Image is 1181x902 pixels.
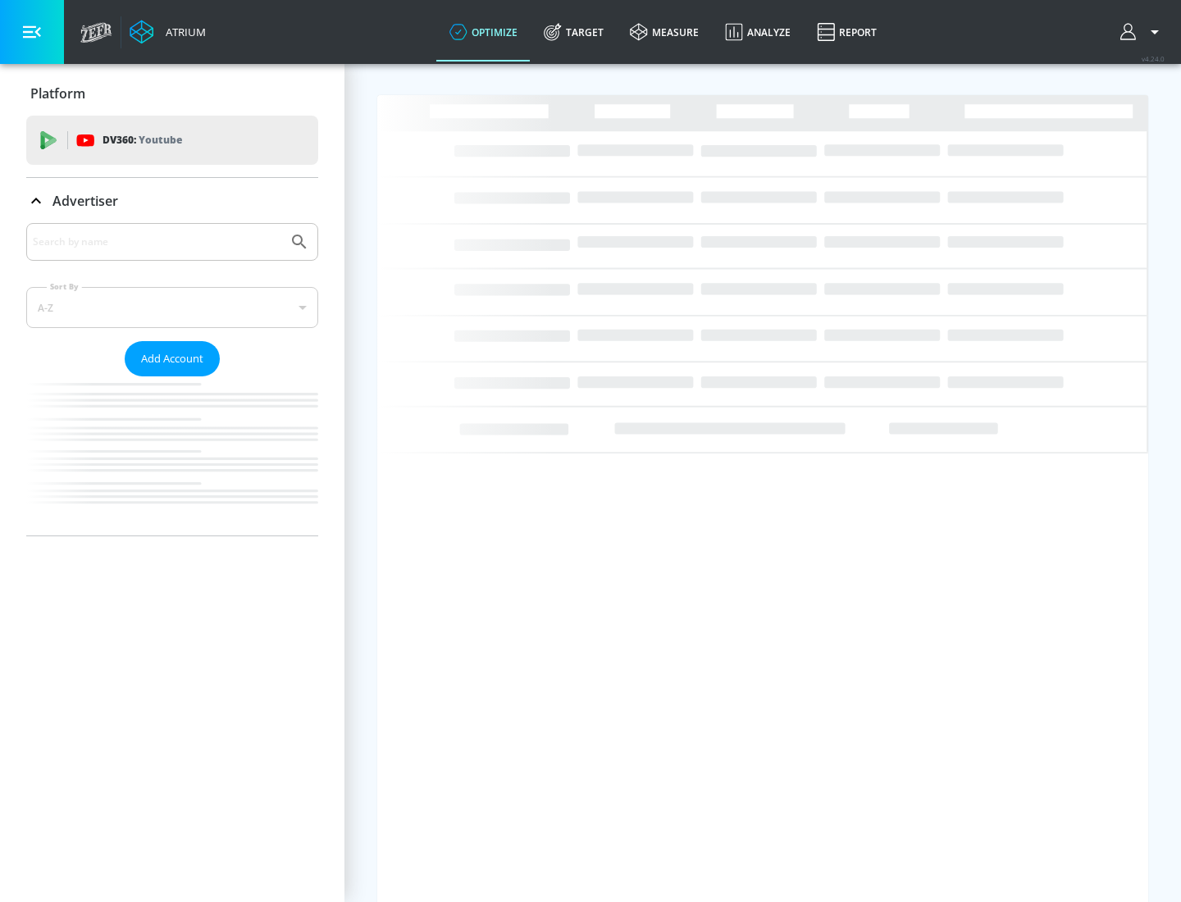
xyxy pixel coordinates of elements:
p: Platform [30,84,85,102]
a: Report [804,2,890,61]
a: Analyze [712,2,804,61]
button: Add Account [125,341,220,376]
div: A-Z [26,287,318,328]
p: DV360: [103,131,182,149]
a: measure [617,2,712,61]
span: v 4.24.0 [1142,54,1165,63]
nav: list of Advertiser [26,376,318,535]
div: Atrium [159,25,206,39]
div: Advertiser [26,223,318,535]
input: Search by name [33,231,281,253]
a: Atrium [130,20,206,44]
p: Advertiser [52,192,118,210]
a: Target [531,2,617,61]
span: Add Account [141,349,203,368]
div: Advertiser [26,178,318,224]
div: Platform [26,71,318,116]
div: DV360: Youtube [26,116,318,165]
p: Youtube [139,131,182,148]
label: Sort By [47,281,82,292]
a: optimize [436,2,531,61]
